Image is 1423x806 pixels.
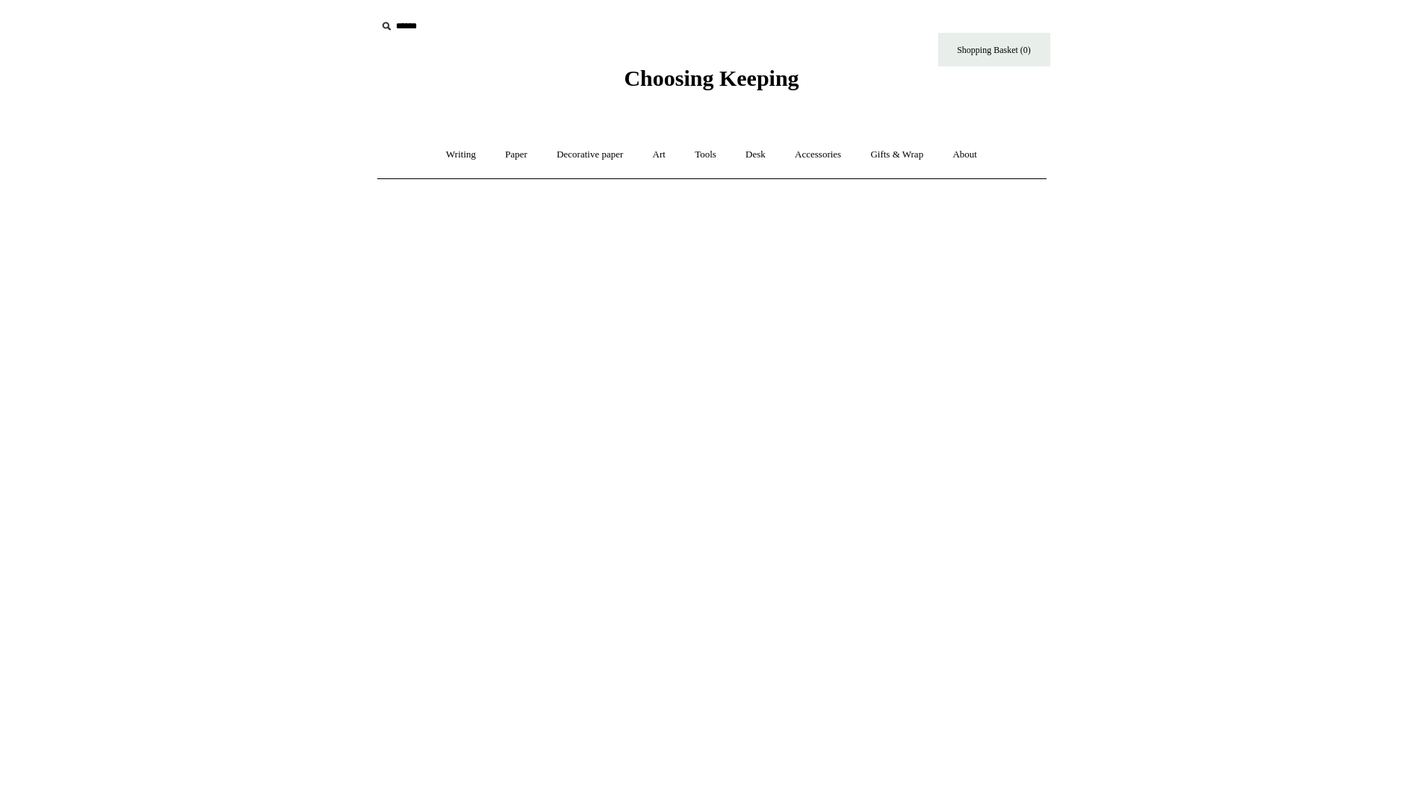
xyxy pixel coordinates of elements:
[857,135,937,175] a: Gifts & Wrap
[639,135,679,175] a: Art
[938,33,1050,66] a: Shopping Basket (0)
[681,135,730,175] a: Tools
[543,135,636,175] a: Decorative paper
[433,135,489,175] a: Writing
[492,135,541,175] a: Paper
[732,135,779,175] a: Desk
[781,135,855,175] a: Accessories
[624,78,799,88] a: Choosing Keeping
[624,66,799,90] span: Choosing Keeping
[939,135,990,175] a: About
